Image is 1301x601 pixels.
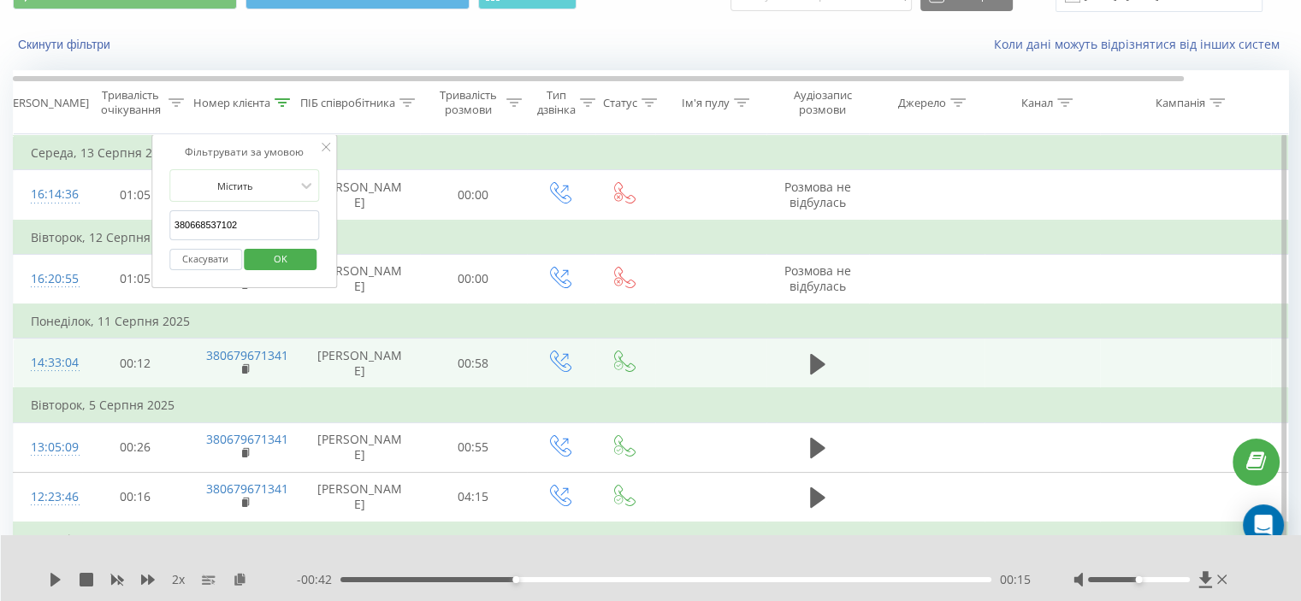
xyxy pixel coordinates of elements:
div: Канал [1021,96,1053,110]
a: 380679671341 [206,480,288,497]
td: 00:00 [420,254,527,304]
td: 04:15 [420,472,527,522]
td: [PERSON_NAME] [300,170,420,221]
a: Коли дані можуть відрізнятися вiд інших систем [994,36,1288,52]
div: Тип дзвінка [537,88,576,117]
div: 12:23:46 [31,480,65,514]
div: Аудіозапис розмови [781,88,864,117]
button: Скинути фільтри [13,37,119,52]
td: [PERSON_NAME] [300,422,420,472]
div: 14:33:04 [31,346,65,380]
td: 00:26 [82,422,189,472]
div: Фільтрувати за умовою [169,144,320,161]
td: 00:58 [420,339,527,389]
div: 16:14:36 [31,178,65,211]
span: Розмова не відбулась [784,262,851,294]
span: 00:15 [1000,571,1031,588]
span: OK [257,245,305,272]
a: 380679671341 [206,431,288,447]
div: Accessibility label [1135,576,1142,583]
td: 00:55 [420,422,527,472]
td: 00:12 [82,339,189,389]
td: 00:00 [420,170,527,221]
div: Кампанія [1156,96,1205,110]
div: Джерело [898,96,946,110]
div: [PERSON_NAME] [3,96,89,110]
span: - 00:42 [297,571,340,588]
td: [PERSON_NAME] [300,254,420,304]
td: 00:16 [82,472,189,522]
span: 2 x [172,571,185,588]
div: Номер клієнта [193,96,270,110]
button: Скасувати [169,249,242,270]
div: ПІБ співробітника [300,96,395,110]
div: Статус [603,96,637,110]
div: 13:05:09 [31,431,65,464]
div: Ім'я пулу [682,96,730,110]
td: 01:05 [82,254,189,304]
div: Тривалість очікування [97,88,164,117]
div: 16:20:55 [31,262,65,296]
td: 01:05 [82,170,189,221]
div: Accessibility label [512,576,519,583]
a: 380679671341 [206,347,288,363]
div: Тривалість розмови [435,88,502,117]
td: [PERSON_NAME] [300,472,420,522]
td: [PERSON_NAME] [300,339,420,389]
input: Введіть значення [169,210,320,240]
button: OK [245,249,317,270]
div: Open Intercom Messenger [1243,504,1284,545]
span: Розмова не відбулась [784,179,851,210]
